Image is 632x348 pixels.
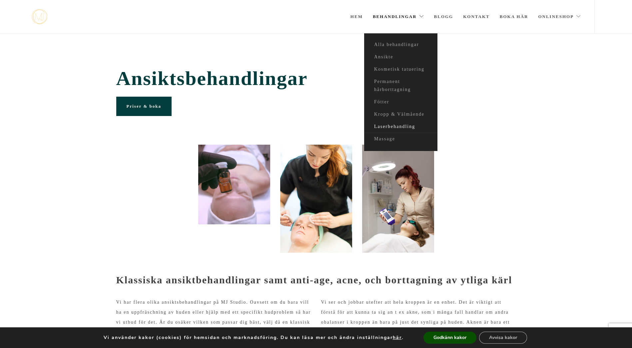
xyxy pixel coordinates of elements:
[198,145,270,224] img: 20200316_113429315_iOS
[364,121,437,133] a: Laserbehandling
[364,96,437,108] a: Fötter
[104,335,403,341] p: Vi använder kakor (cookies) för hemsidan och marknadsföring. Du kan läsa mer och ändra inställnin...
[479,332,527,344] button: Avvisa kakor
[364,63,437,76] a: Kosmetisk tatuering
[423,332,476,344] button: Godkänn kakor
[364,108,437,121] a: Kropp & Välmående
[116,97,172,116] a: Priser & boka
[364,133,437,145] a: Massage
[116,67,516,90] span: Ansiktsbehandlingar
[32,9,47,24] img: mjstudio
[364,39,437,51] a: Alla behandlingar
[280,145,352,253] img: Portömning Stockholm
[362,145,434,253] img: evh_NF_2018_90598 (1)
[116,274,512,285] strong: Klassiska ansiktbehandlingar samt anti-age, acne, och borttagning av ytliga kärl
[364,76,437,96] a: Permanent hårborttagning
[364,51,437,63] a: Ansikte
[32,9,47,24] a: mjstudio mjstudio mjstudio
[393,335,402,341] button: här
[127,104,161,109] span: Priser & boka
